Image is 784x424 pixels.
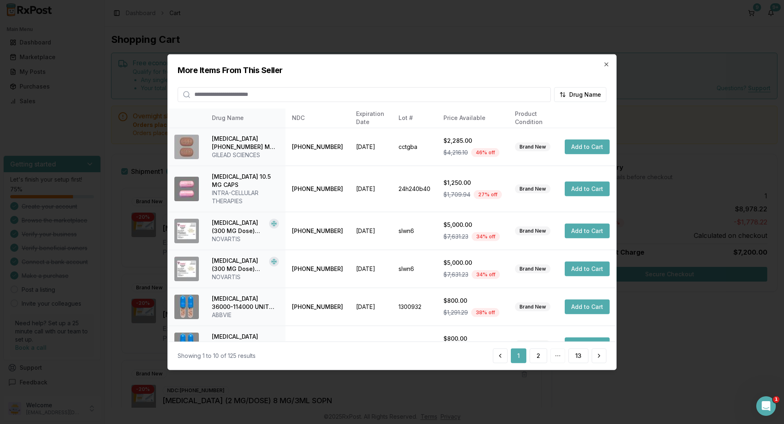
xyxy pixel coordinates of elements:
[285,250,350,288] td: [PHONE_NUMBER]
[285,108,350,128] th: NDC
[443,191,470,199] span: $1,709.94
[569,90,601,98] span: Drug Name
[565,224,610,238] button: Add to Cart
[443,137,502,145] div: $2,285.00
[471,148,499,157] div: 46 % off
[568,349,588,363] button: 13
[471,308,499,317] div: 38 % off
[285,212,350,250] td: [PHONE_NUMBER]
[530,349,547,363] button: 2
[392,326,437,364] td: 1300932
[174,333,199,357] img: Creon 36000-114000 UNIT CPEP
[285,326,350,364] td: [PHONE_NUMBER]
[212,333,279,349] div: [MEDICAL_DATA] 36000-114000 UNIT CPEP
[443,309,468,317] span: $1,291.29
[285,288,350,326] td: [PHONE_NUMBER]
[212,311,279,319] div: ABBVIE
[174,257,199,281] img: Cosentyx (300 MG Dose) 150 MG/ML SOSY
[212,219,266,235] div: [MEDICAL_DATA] (300 MG Dose) 150 MG/ML SOSY
[515,226,550,235] div: Brand New
[392,166,437,212] td: 24h240b40
[350,288,392,326] td: [DATE]
[174,219,199,243] img: Cosentyx (300 MG Dose) 150 MG/ML SOSY
[437,108,508,128] th: Price Available
[511,349,526,363] button: 1
[212,173,279,189] div: [MEDICAL_DATA] 10.5 MG CAPS
[565,262,610,276] button: Add to Cart
[350,212,392,250] td: [DATE]
[515,142,550,151] div: Brand New
[350,166,392,212] td: [DATE]
[565,182,610,196] button: Add to Cart
[392,108,437,128] th: Lot #
[565,337,610,352] button: Add to Cart
[350,128,392,166] td: [DATE]
[212,135,279,151] div: [MEDICAL_DATA] [PHONE_NUMBER] MG TABS
[350,250,392,288] td: [DATE]
[212,295,279,311] div: [MEDICAL_DATA] 36000-114000 UNIT CPEP
[472,232,500,241] div: 34 % off
[565,140,610,154] button: Add to Cart
[443,221,502,229] div: $5,000.00
[443,233,468,241] span: $7,631.23
[285,166,350,212] td: [PHONE_NUMBER]
[350,108,392,128] th: Expiration Date
[515,340,550,349] div: Brand New
[212,189,279,205] div: INTRA-CELLULAR THERAPIES
[515,264,550,273] div: Brand New
[350,326,392,364] td: [DATE]
[174,135,199,159] img: Biktarvy 50-200-25 MG TABS
[472,270,500,279] div: 34 % off
[474,190,502,199] div: 27 % off
[443,335,502,343] div: $800.00
[178,64,606,75] h2: More Items From This Seller
[212,273,279,281] div: NOVARTIS
[392,250,437,288] td: slwn6
[392,212,437,250] td: slwn6
[178,352,256,360] div: Showing 1 to 10 of 125 results
[443,179,502,187] div: $1,250.00
[508,108,558,128] th: Product Condition
[212,235,279,243] div: NOVARTIS
[443,259,502,267] div: $5,000.00
[174,177,199,201] img: Caplyta 10.5 MG CAPS
[515,302,550,311] div: Brand New
[443,297,502,305] div: $800.00
[443,149,468,157] span: $4,216.10
[554,87,606,102] button: Drug Name
[212,151,279,159] div: GILEAD SCIENCES
[515,184,550,193] div: Brand New
[205,108,285,128] th: Drug Name
[565,300,610,314] button: Add to Cart
[392,128,437,166] td: cctgba
[285,128,350,166] td: [PHONE_NUMBER]
[392,288,437,326] td: 1300932
[773,396,780,403] span: 1
[756,396,776,416] iframe: Intercom live chat
[212,257,266,273] div: [MEDICAL_DATA] (300 MG Dose) 150 MG/ML SOSY
[443,271,468,279] span: $7,631.23
[174,295,199,319] img: Creon 36000-114000 UNIT CPEP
